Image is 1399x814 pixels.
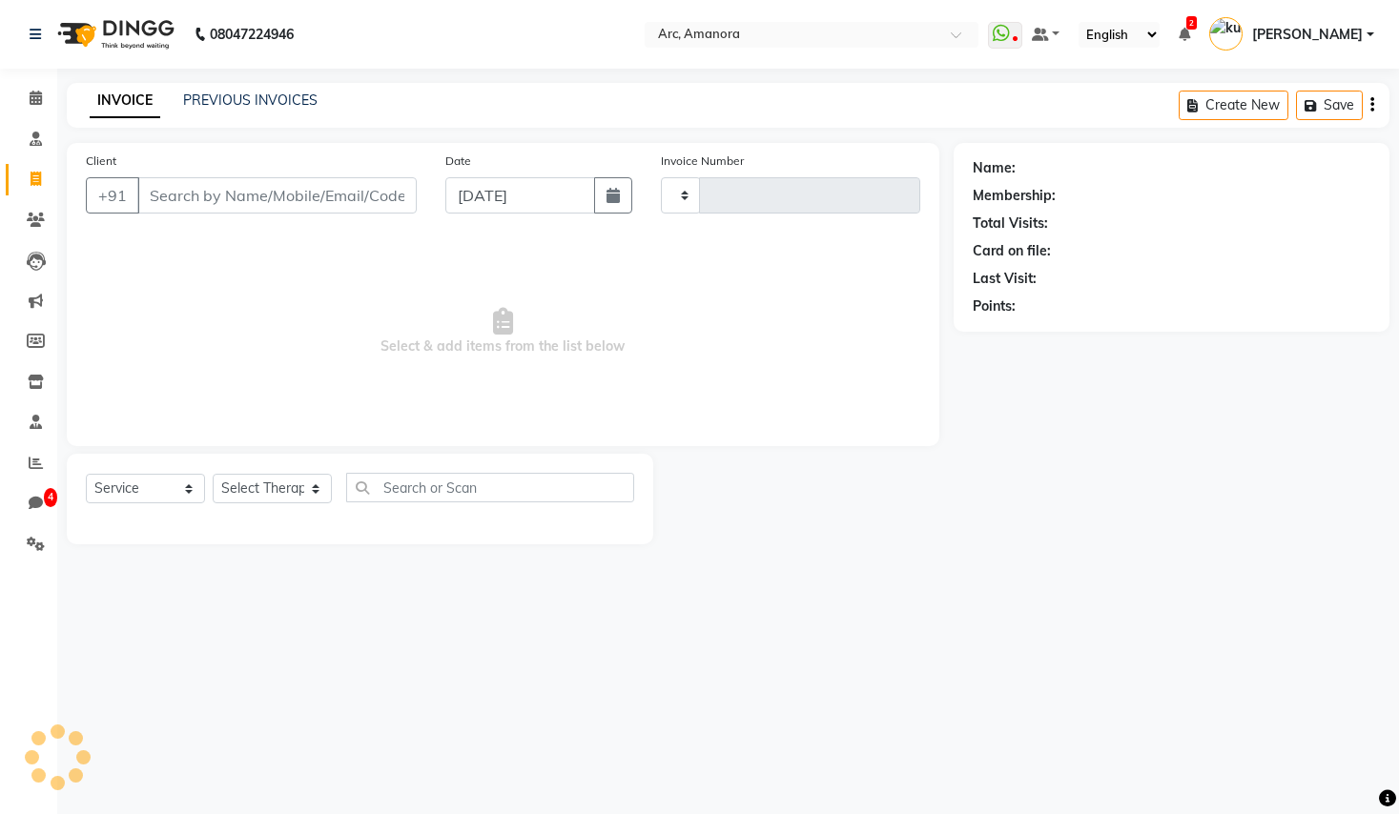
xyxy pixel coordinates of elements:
div: Points: [973,296,1016,316]
div: Membership: [973,186,1056,206]
label: Client [86,153,116,170]
label: Date [445,153,471,170]
a: 2 [1179,26,1190,43]
span: Select & add items from the list below [86,236,920,427]
input: Search or Scan [346,473,634,502]
div: Name: [973,158,1016,178]
div: Card on file: [973,241,1051,261]
span: 4 [44,488,57,507]
b: 08047224946 [210,8,294,61]
input: Search by Name/Mobile/Email/Code [137,177,417,214]
div: Last Visit: [973,269,1037,289]
div: Total Visits: [973,214,1048,234]
a: INVOICE [90,84,160,118]
button: Save [1296,91,1363,120]
a: 4 [6,488,51,519]
img: kunal patil [1209,17,1243,51]
span: 2 [1186,16,1197,30]
img: logo [49,8,179,61]
label: Invoice Number [661,153,744,170]
button: Create New [1179,91,1288,120]
a: PREVIOUS INVOICES [183,92,318,109]
span: [PERSON_NAME] [1252,25,1363,45]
